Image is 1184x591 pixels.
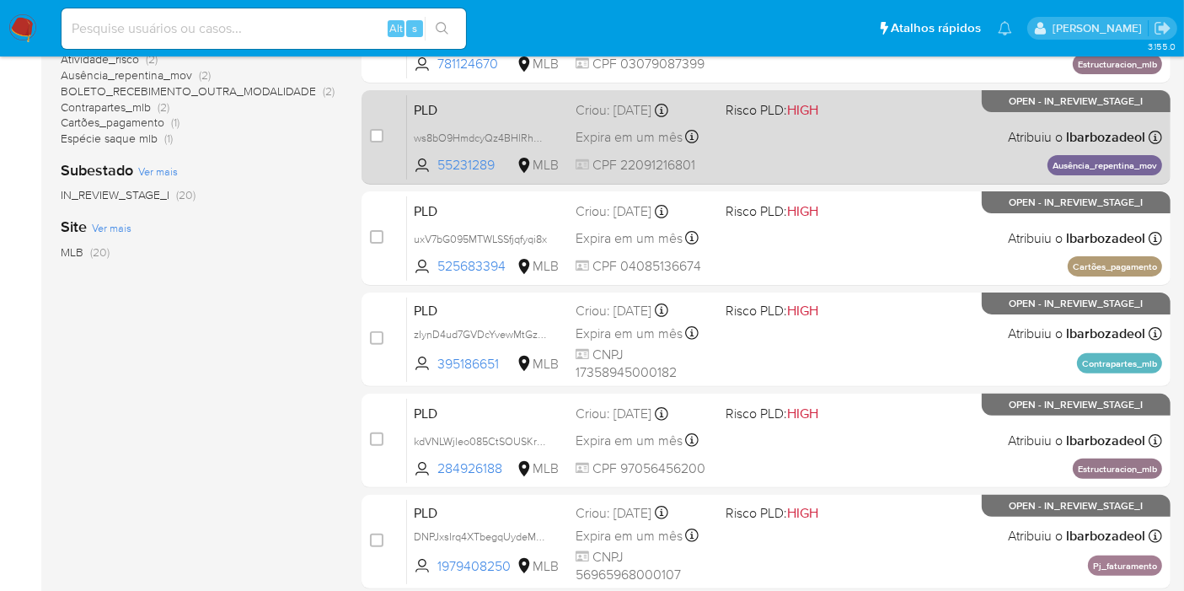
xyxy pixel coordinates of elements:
span: s [412,20,417,36]
span: Atalhos rápidos [891,19,981,37]
a: Notificações [998,21,1012,35]
span: Alt [389,20,403,36]
a: Sair [1154,19,1171,37]
span: 3.155.0 [1148,40,1176,53]
input: Pesquise usuários ou casos... [62,18,466,40]
p: lucas.barboza@mercadolivre.com [1053,20,1148,36]
button: search-icon [425,17,459,40]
